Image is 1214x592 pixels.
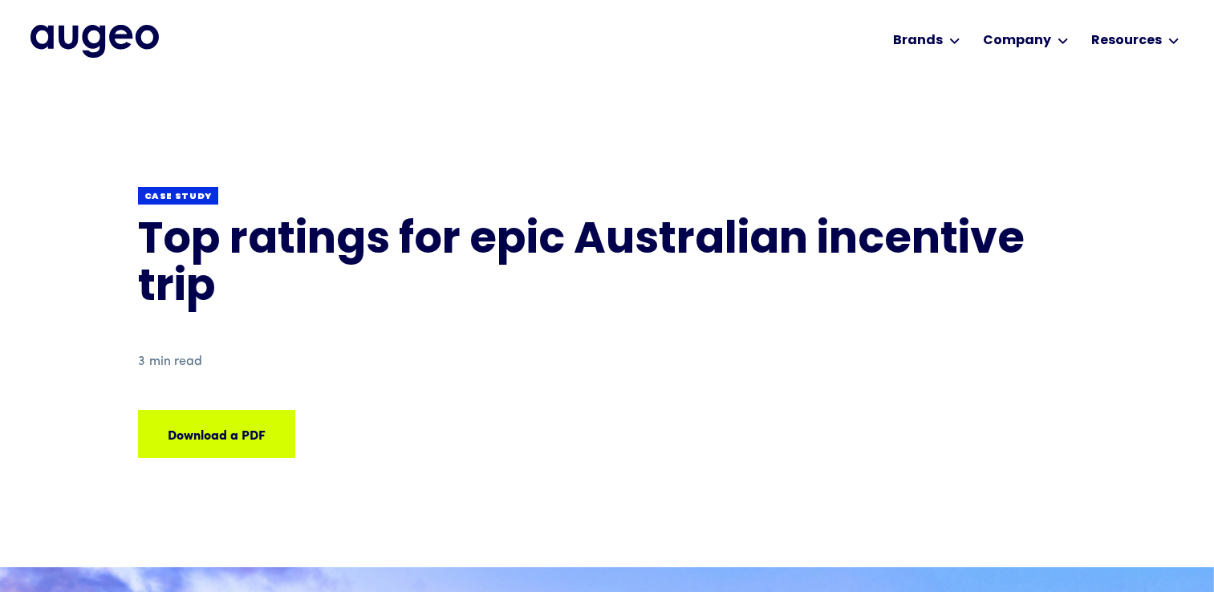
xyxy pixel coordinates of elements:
[138,218,1077,314] h1: Top ratings for epic Australian incentive trip
[144,191,213,203] div: Case study
[149,352,202,371] div: min read
[983,31,1051,51] div: Company
[30,25,159,57] img: Augeo's full logo in midnight blue.
[138,410,295,458] a: Download a PDF
[138,352,145,371] div: 3
[893,31,943,51] div: Brands
[1091,31,1162,51] div: Resources
[30,25,159,57] a: home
